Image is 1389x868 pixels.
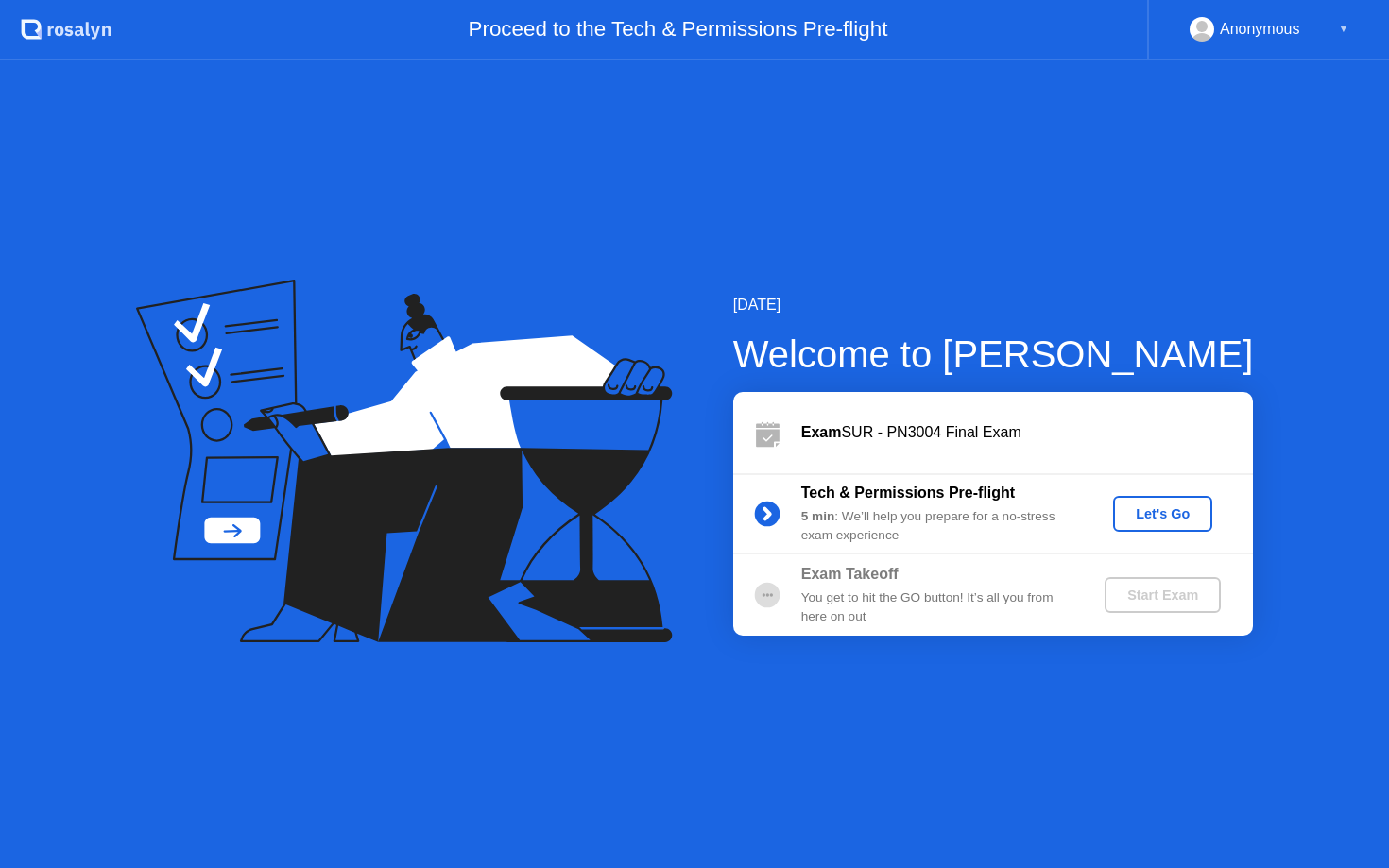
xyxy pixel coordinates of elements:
[801,509,835,523] b: 5 min
[733,294,1254,316] div: [DATE]
[801,566,899,582] b: Exam Takeoff
[733,326,1254,383] div: Welcome to [PERSON_NAME]
[1112,587,1213,603] div: Start Exam
[801,421,1253,444] div: SUR - PN3004 Final Exam
[801,588,1073,627] div: You get to hit the GO button! It’s all you from here on out
[1113,496,1212,532] button: Let's Go
[1339,17,1348,42] div: ▼
[801,424,842,440] b: Exam
[801,507,1073,546] div: : We’ll help you prepare for a no-stress exam experience
[1121,506,1205,521] div: Let's Go
[801,485,1015,501] b: Tech & Permissions Pre-flight
[1105,577,1221,613] button: Start Exam
[1220,17,1300,42] div: Anonymous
